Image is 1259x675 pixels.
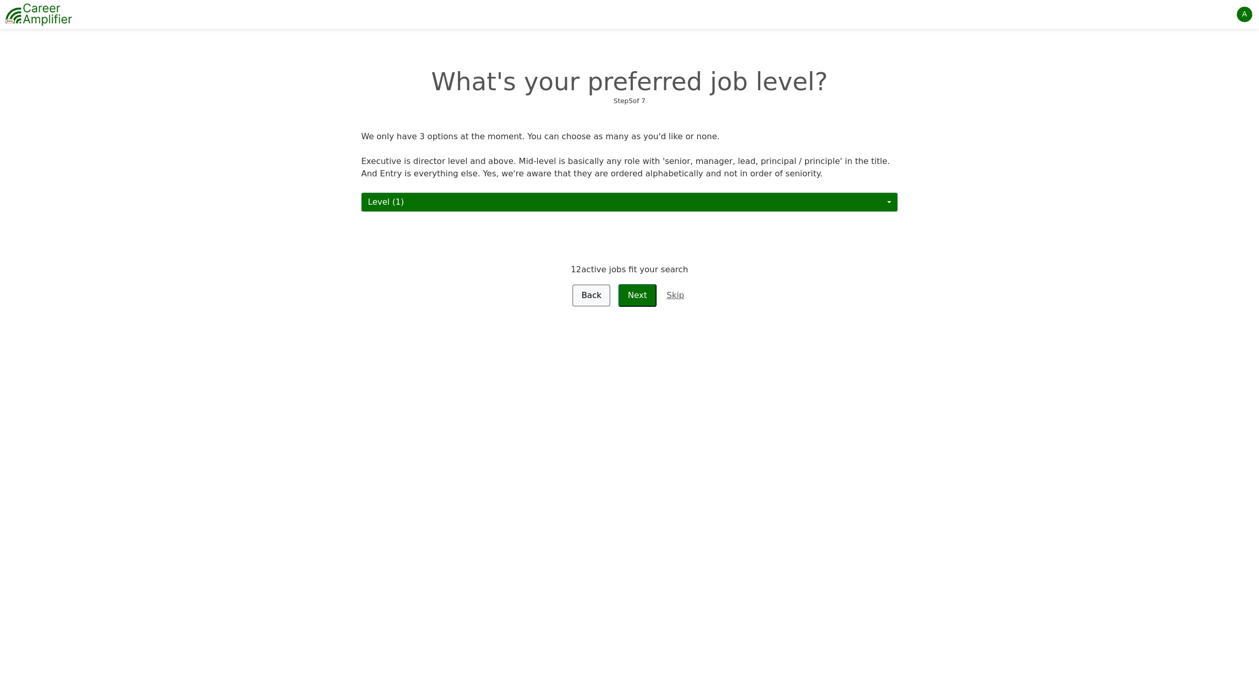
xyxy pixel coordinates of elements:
[618,284,656,307] button: Next
[1237,7,1252,22] div: A
[661,289,691,302] a: Skip
[208,98,1051,105] div: Step 5 of 7
[573,285,610,306] a: Back
[361,192,897,212] button: Level (1)
[349,130,910,180] div: We only have 3 options at the moment. You can choose as many as you'd like or none. Executive is ...
[355,264,904,276] div: 12 active jobs fit your search
[208,69,1051,94] div: What's your preferred job level?
[5,2,72,27] img: career-amplifier-logo.png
